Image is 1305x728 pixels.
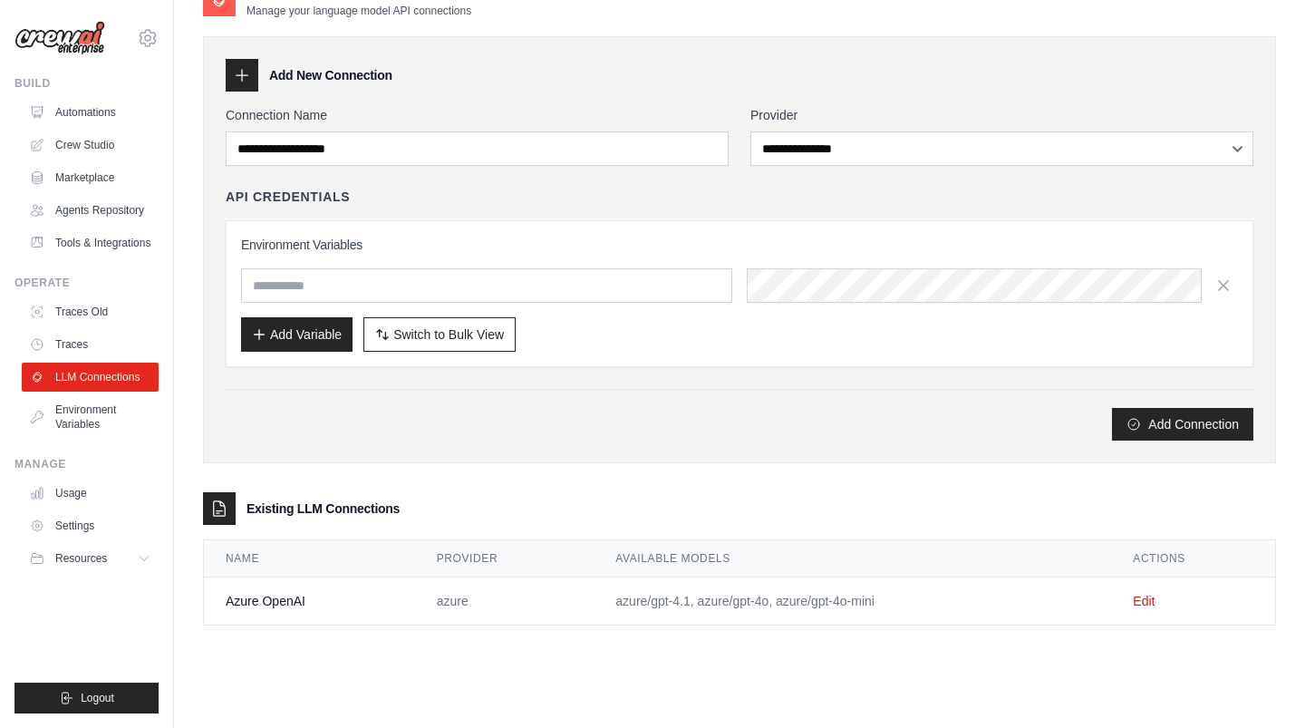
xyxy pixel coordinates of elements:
a: Settings [22,511,159,540]
a: Environment Variables [22,395,159,439]
a: Marketplace [22,163,159,192]
h3: Environment Variables [241,236,1238,254]
button: Logout [14,683,159,713]
h3: Existing LLM Connections [246,500,400,518]
td: azure [415,578,594,626]
a: Tools & Integrations [22,228,159,257]
button: Switch to Bulk View [363,317,516,352]
img: Logo [14,21,105,55]
th: Available Models [594,540,1111,578]
button: Add Variable [241,317,353,352]
a: Crew Studio [22,131,159,160]
a: LLM Connections [22,363,159,392]
a: Agents Repository [22,196,159,225]
h4: API Credentials [226,188,350,206]
div: Operate [14,276,159,290]
h3: Add New Connection [269,66,392,84]
span: Logout [81,691,114,705]
div: Build [14,76,159,91]
a: Traces Old [22,297,159,326]
a: Traces [22,330,159,359]
th: Provider [415,540,594,578]
p: Manage your language model API connections [246,4,471,18]
td: azure/gpt-4.1, azure/gpt-4o, azure/gpt-4o-mini [594,578,1111,626]
a: Automations [22,98,159,127]
a: Edit [1133,594,1155,608]
th: Actions [1111,540,1275,578]
span: Resources [55,551,107,566]
th: Name [204,540,415,578]
div: Manage [14,457,159,471]
td: Azure OpenAI [204,578,415,626]
label: Connection Name [226,106,729,124]
span: Switch to Bulk View [393,325,504,344]
a: Usage [22,479,159,508]
label: Provider [750,106,1253,124]
button: Add Connection [1112,408,1253,441]
button: Resources [22,544,159,573]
